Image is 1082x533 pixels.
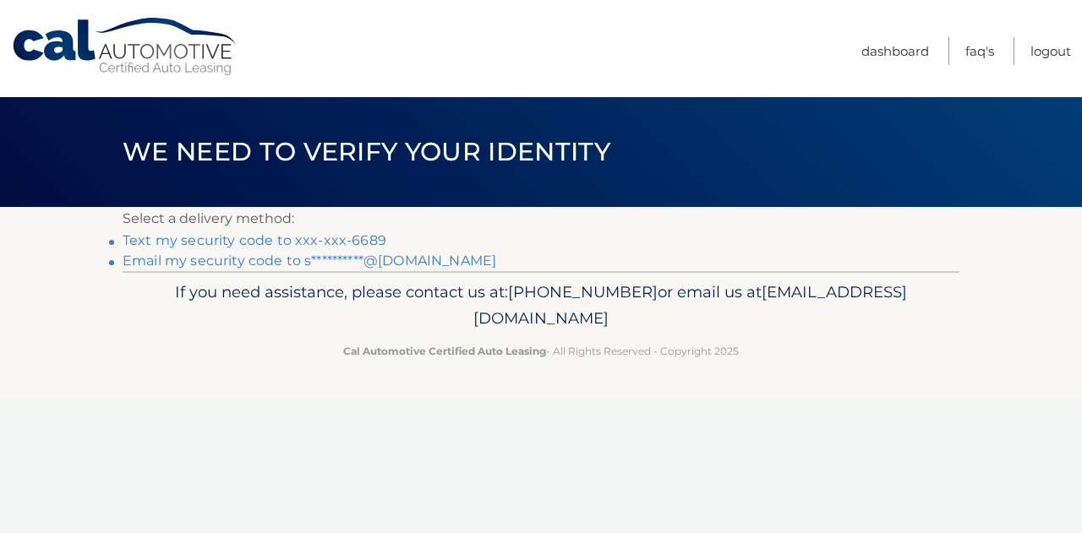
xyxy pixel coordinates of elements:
[1030,37,1071,65] a: Logout
[508,282,658,302] span: [PHONE_NUMBER]
[861,37,929,65] a: Dashboard
[123,232,386,248] a: Text my security code to xxx-xxx-6689
[11,17,239,77] a: Cal Automotive
[134,279,948,333] p: If you need assistance, please contact us at: or email us at
[343,345,546,357] strong: Cal Automotive Certified Auto Leasing
[123,136,610,167] span: We need to verify your identity
[134,342,948,360] p: - All Rights Reserved - Copyright 2025
[965,37,994,65] a: FAQ's
[123,207,959,231] p: Select a delivery method:
[123,253,496,269] a: Email my security code to s**********@[DOMAIN_NAME]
